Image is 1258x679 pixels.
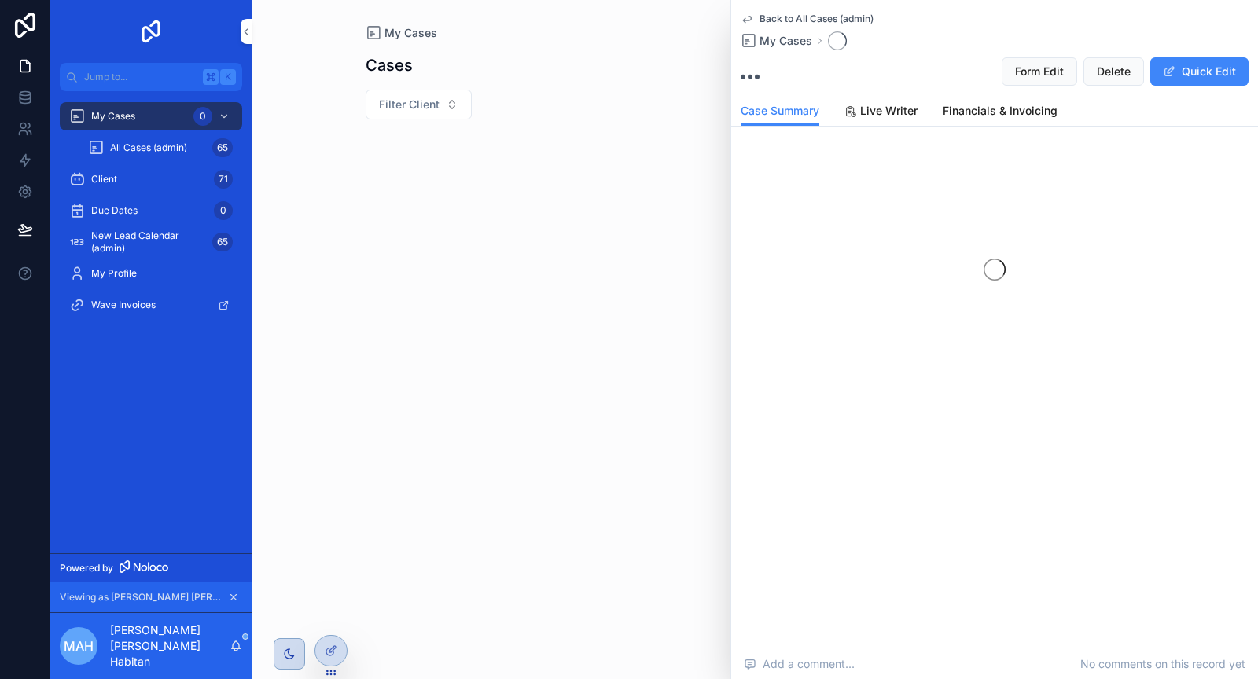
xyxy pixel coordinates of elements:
span: Form Edit [1015,64,1064,79]
a: Back to All Cases (admin) [741,13,874,25]
span: Filter Client [379,97,440,112]
span: K [222,71,234,83]
a: All Cases (admin)65 [79,134,242,162]
span: Back to All Cases (admin) [760,13,874,25]
button: Select Button [366,90,472,119]
button: Jump to...K [60,63,242,91]
a: Wave Invoices [60,291,242,319]
a: Live Writer [844,97,918,128]
span: Add a comment... [744,656,855,672]
div: 65 [212,138,233,157]
button: Form Edit [1002,57,1077,86]
span: Jump to... [84,71,197,83]
span: MAH [64,637,94,655]
a: Case Summary [741,97,819,127]
div: 71 [214,170,233,189]
p: [PERSON_NAME] [PERSON_NAME] Habitan [110,622,230,670]
div: 0 [193,107,212,126]
span: My Cases [760,33,812,49]
a: My Cases [366,25,437,41]
img: App logo [138,19,164,44]
span: Powered by [60,562,113,574]
span: All Cases (admin) [110,141,187,154]
span: No comments on this record yet [1080,656,1245,672]
a: Due Dates0 [60,196,242,225]
a: My Cases0 [60,102,242,130]
span: Due Dates [91,204,138,217]
span: My Cases [384,25,437,41]
a: Powered by [50,553,252,582]
button: Quick Edit [1150,57,1249,86]
a: New Lead Calendar (admin)65 [60,228,242,256]
a: My Cases [741,33,812,49]
span: Viewing as [PERSON_NAME] [PERSON_NAME] [60,591,225,604]
h1: Cases [366,54,413,76]
span: New Lead Calendar (admin) [91,229,206,255]
a: My Profile [60,259,242,288]
span: Live Writer [860,103,918,119]
span: My Cases [91,110,135,123]
a: Financials & Invoicing [943,97,1058,128]
span: Financials & Invoicing [943,103,1058,119]
span: Case Summary [741,103,819,119]
span: Delete [1097,64,1131,79]
span: Wave Invoices [91,299,156,311]
a: Client71 [60,165,242,193]
div: scrollable content [50,91,252,339]
button: Delete [1083,57,1144,86]
div: 65 [212,233,233,251]
span: Client [91,173,117,185]
span: My Profile [91,267,137,280]
div: 0 [214,201,233,220]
